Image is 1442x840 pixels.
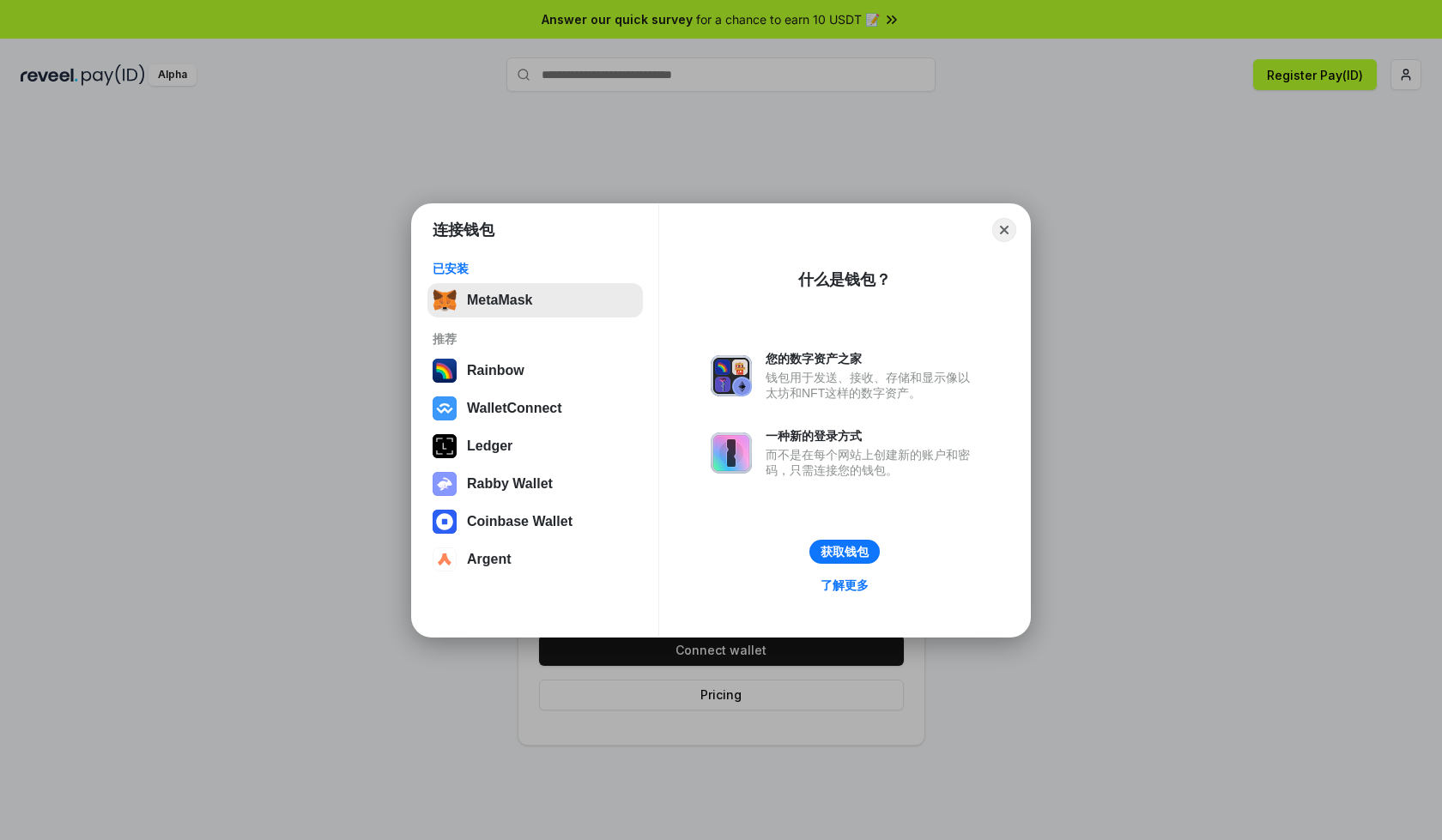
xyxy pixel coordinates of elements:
[992,218,1016,242] button: Close
[427,391,643,426] button: WalletConnect
[433,359,457,383] img: svg+xml,%3Csvg%20width%3D%22120%22%20height%3D%22120%22%20viewBox%3D%220%200%20120%20120%22%20fil...
[798,269,891,290] div: 什么是钱包？
[433,396,457,420] img: svg+xml,%3Csvg%20width%3D%2228%22%20height%3D%2228%22%20viewBox%3D%220%200%2028%2028%22%20fill%3D...
[433,547,457,571] img: svg+xml,%3Csvg%20width%3D%2228%22%20height%3D%2228%22%20viewBox%3D%220%200%2028%2028%22%20fill%3D...
[711,355,752,396] img: svg+xml,%3Csvg%20xmlns%3D%22http%3A%2F%2Fwww.w3.org%2F2000%2Fsvg%22%20fill%3D%22none%22%20viewBox...
[467,552,512,567] div: Argent
[427,283,643,317] button: MetaMask
[433,288,457,312] img: svg+xml,%3Csvg%20fill%3D%22none%22%20height%3D%2233%22%20viewBox%3D%220%200%2035%2033%22%20width%...
[467,438,512,454] div: Ledger
[467,363,524,378] div: Rainbow
[766,447,978,478] div: 而不是在每个网站上创建新的账户和密码，只需连接您的钱包。
[427,429,643,463] button: Ledger
[433,331,638,347] div: 推荐
[766,351,978,366] div: 您的数字资产之家
[467,476,553,492] div: Rabby Wallet
[427,542,643,577] button: Argent
[766,370,978,401] div: 钱包用于发送、接收、存储和显示像以太坊和NFT这样的数字资产。
[467,514,573,529] div: Coinbase Wallet
[766,428,978,444] div: 一种新的登录方式
[427,467,643,501] button: Rabby Wallet
[467,293,532,308] div: MetaMask
[821,544,869,559] div: 获取钱包
[433,472,457,496] img: svg+xml,%3Csvg%20xmlns%3D%22http%3A%2F%2Fwww.w3.org%2F2000%2Fsvg%22%20fill%3D%22none%22%20viewBox...
[433,220,494,240] h1: 连接钱包
[711,432,752,474] img: svg+xml,%3Csvg%20xmlns%3D%22http%3A%2F%2Fwww.w3.org%2F2000%2Fsvg%22%20fill%3D%22none%22%20viewBox...
[809,540,880,564] button: 获取钱包
[467,401,562,416] div: WalletConnect
[427,354,643,388] button: Rainbow
[433,434,457,458] img: svg+xml,%3Csvg%20xmlns%3D%22http%3A%2F%2Fwww.w3.org%2F2000%2Fsvg%22%20width%3D%2228%22%20height%3...
[427,505,643,539] button: Coinbase Wallet
[821,577,869,593] div: 了解更多
[433,510,457,534] img: svg+xml,%3Csvg%20width%3D%2228%22%20height%3D%2228%22%20viewBox%3D%220%200%2028%2028%22%20fill%3D...
[433,261,638,276] div: 已安装
[810,574,879,596] a: 了解更多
